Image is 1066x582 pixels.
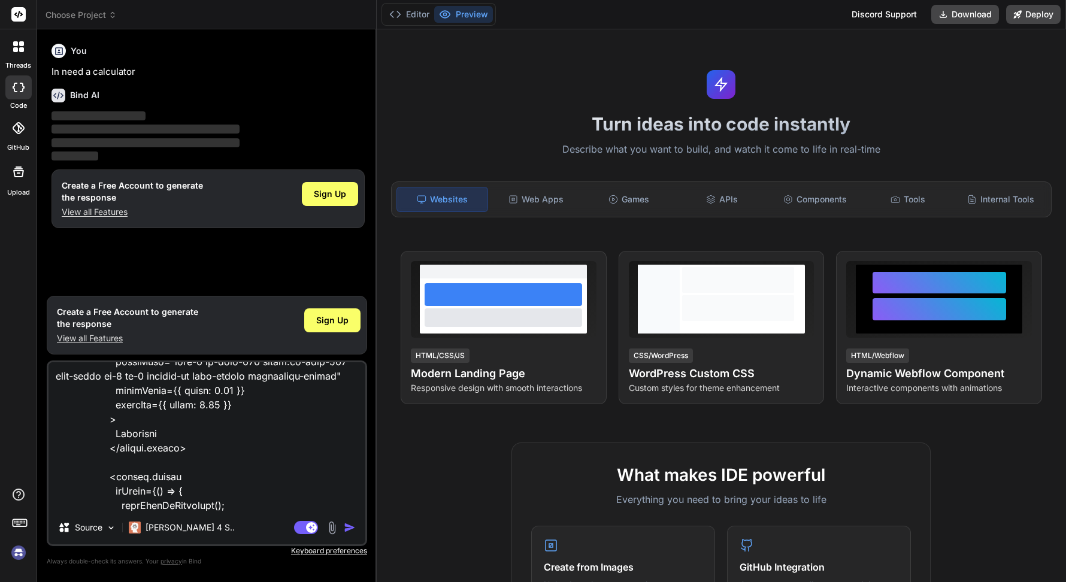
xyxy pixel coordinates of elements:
[434,6,493,23] button: Preview
[46,9,117,21] span: Choose Project
[770,187,860,212] div: Components
[62,206,203,218] p: View all Features
[52,151,98,160] span: ‌
[314,188,346,200] span: Sign Up
[531,462,911,487] h2: What makes IDE powerful
[629,365,814,382] h4: WordPress Custom CSS
[71,45,87,57] h6: You
[57,306,198,330] h1: Create a Free Account to generate the response
[384,113,1059,135] h1: Turn ideas into code instantly
[146,522,235,533] p: [PERSON_NAME] 4 S..
[384,142,1059,157] p: Describe what you want to build, and watch it come to life in real-time
[325,521,339,535] img: attachment
[846,382,1032,394] p: Interactive components with animations
[129,522,141,533] img: Claude 4 Sonnet
[629,348,693,363] div: CSS/WordPress
[52,111,146,120] span: ‌
[384,6,434,23] button: Editor
[677,187,767,212] div: APIs
[862,187,953,212] div: Tools
[47,546,367,556] p: Keyboard preferences
[584,187,674,212] div: Games
[106,523,116,533] img: Pick Models
[316,314,349,326] span: Sign Up
[52,65,365,79] p: In need a calculator
[844,5,924,24] div: Discord Support
[411,382,596,394] p: Responsive design with smooth interactions
[57,332,198,344] p: View all Features
[62,180,203,204] h1: Create a Free Account to generate the response
[7,143,29,153] label: GitHub
[52,138,240,147] span: ‌
[396,187,488,212] div: Websites
[629,382,814,394] p: Custom styles for theme enhancement
[846,348,909,363] div: HTML/Webflow
[5,60,31,71] label: threads
[52,125,240,134] span: ‌
[531,492,911,507] p: Everything you need to bring your ideas to life
[49,362,365,511] textarea: loremi Dolor,{sitAmetc,adiPiscin} elit 'seddo'; eiusmo {tempor,IncididUntutlab} etdo 'magnaa-enim...
[47,556,367,567] p: Always double-check its answers. Your in Bind
[846,365,1032,382] h4: Dynamic Webflow Component
[490,187,581,212] div: Web Apps
[411,365,596,382] h4: Modern Landing Page
[7,187,30,198] label: Upload
[75,522,102,533] p: Source
[344,522,356,533] img: icon
[544,560,702,574] h4: Create from Images
[160,557,182,565] span: privacy
[931,5,999,24] button: Download
[8,542,29,563] img: signin
[956,187,1046,212] div: Internal Tools
[740,560,898,574] h4: GitHub Integration
[1006,5,1061,24] button: Deploy
[10,101,27,111] label: code
[70,89,99,101] h6: Bind AI
[411,348,470,363] div: HTML/CSS/JS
